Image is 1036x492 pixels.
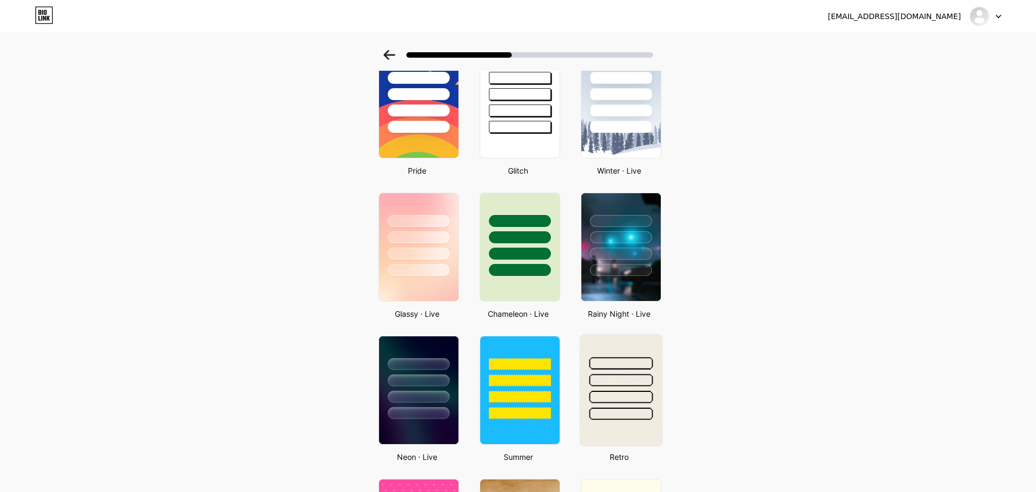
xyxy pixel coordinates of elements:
[476,165,560,176] div: Glitch
[578,165,661,176] div: Winter · Live
[476,451,560,463] div: Summer
[476,308,560,319] div: Chameleon · Live
[578,308,661,319] div: Rainy Night · Live
[375,308,459,319] div: Glassy · Live
[578,451,661,463] div: Retro
[375,165,459,176] div: Pride
[375,451,459,463] div: Neon · Live
[580,335,661,446] img: retro.jpg
[969,6,990,27] img: เทพส่ง มาเกิด
[828,11,961,22] div: [EMAIL_ADDRESS][DOMAIN_NAME]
